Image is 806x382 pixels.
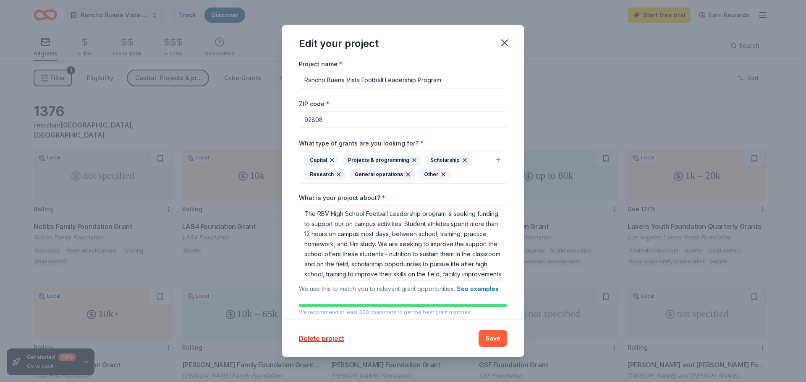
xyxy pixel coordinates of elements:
div: Research [304,169,346,180]
div: Edit your project [299,37,379,50]
label: What is your project about? [299,194,385,202]
p: We recommend at least 300 characters to get the best grant matches. [299,309,507,316]
input: 12345 (U.S. only) [299,111,507,128]
div: General operations [349,169,415,180]
div: Capital [304,155,339,166]
label: Project name [299,60,343,68]
span: We use this to match you to relevant grant opportunities. [299,285,499,292]
button: See examples [457,284,499,294]
div: Other [419,169,450,180]
textarea: The RBV High School Football Leadership program is seeking funding to support our on campus activ... [299,205,507,281]
button: Save [479,330,507,347]
button: Delete project [299,333,344,343]
div: Scholarship [425,155,472,166]
label: ZIP code [299,100,330,108]
input: After school program [299,72,507,88]
label: What type of grants are you looking for? [299,139,424,148]
button: CapitalProjects & programmingScholarshipResearchGeneral operationsOther [299,151,507,184]
div: Projects & programming [343,155,421,166]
